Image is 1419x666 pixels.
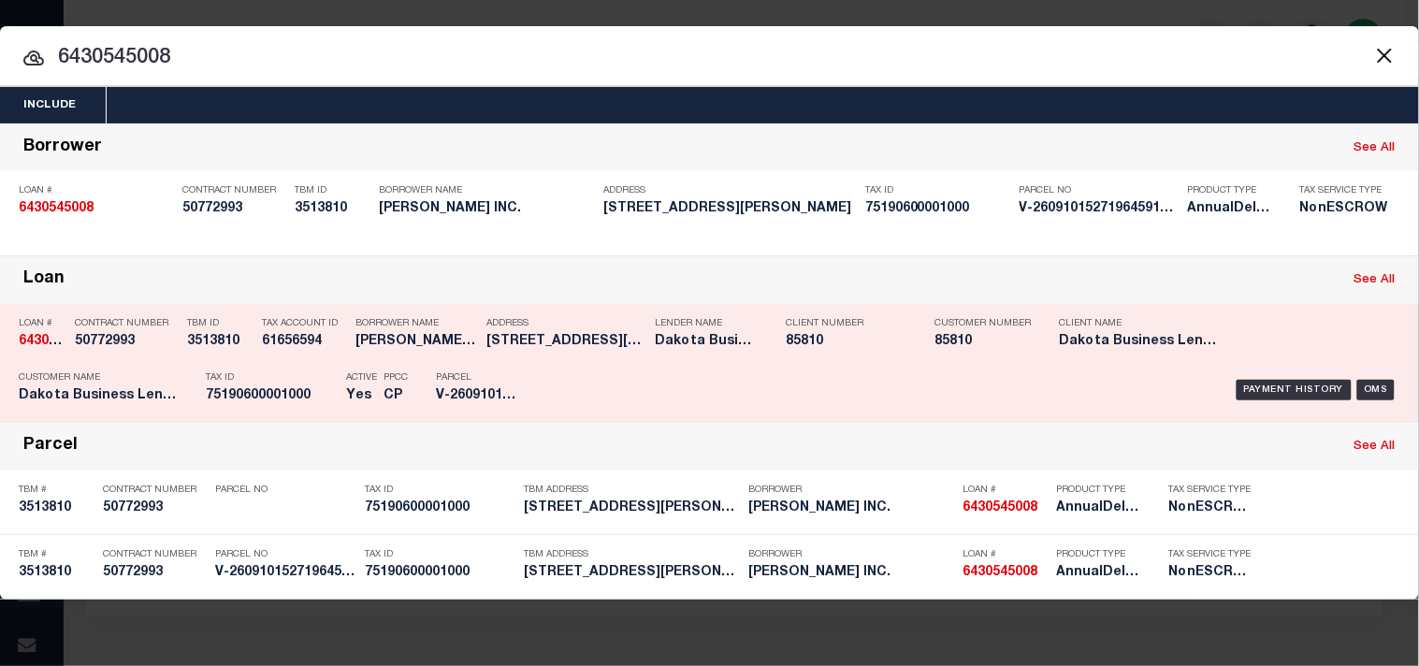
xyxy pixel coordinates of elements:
p: Tax ID [206,372,337,384]
p: Loan # [963,549,1048,560]
button: Close [1372,43,1397,67]
h5: 339 4TH AVE SE GARRISON ND 58540 [524,500,739,516]
a: See All [1354,274,1396,286]
h5: 3513810 [19,500,94,516]
p: Parcel No [215,549,355,560]
h5: NonESCROW [1300,201,1394,217]
p: Address [486,318,645,329]
strong: 6430545008 [19,202,94,215]
h5: KRAUSE INC. [748,565,954,581]
div: Loan [23,269,65,291]
h5: 3513810 [187,334,253,350]
h5: 6430545008 [963,500,1048,516]
p: Loan # [963,485,1048,496]
p: TBM # [19,485,94,496]
h5: 61656594 [262,334,346,350]
p: Contract Number [75,318,178,329]
h5: 3513810 [295,201,369,217]
p: Tax Account ID [262,318,346,329]
h5: 3513810 [19,565,94,581]
h5: 85810 [935,334,1029,350]
p: Tax ID [365,549,514,560]
p: Borrower [748,549,954,560]
p: Product Type [1057,549,1141,560]
p: Customer Number [935,318,1032,329]
h5: 50772993 [182,201,285,217]
p: Contract Number [103,485,206,496]
p: Product Type [1188,185,1272,196]
h5: 50772993 [103,565,206,581]
p: Product Type [1057,485,1141,496]
a: See All [1354,142,1396,154]
h5: 75190600001000 [865,201,1010,217]
p: Contract Number [182,185,285,196]
h5: 85810 [786,334,907,350]
p: Loan # [19,185,173,196]
h5: Dakota Business Lending [1060,334,1219,350]
strong: 6430545008 [963,566,1038,579]
h5: AnnualDelinquency [1057,565,1141,581]
strong: 6430545008 [19,335,94,348]
h5: 50772993 [75,334,178,350]
p: Parcel No [1020,185,1179,196]
p: Tax ID [365,485,514,496]
h5: CP [384,388,408,404]
h5: AnnualDelinquency [1057,500,1141,516]
p: Tax ID [865,185,1010,196]
p: Contract Number [103,549,206,560]
p: TBM ID [187,318,253,329]
p: Borrower Name [355,318,477,329]
a: See All [1354,441,1396,453]
h5: V-26091015271964591488788 [215,565,355,581]
p: TBM ID [295,185,369,196]
p: TBM Address [524,485,739,496]
h5: KRAUSE INC. [748,500,954,516]
div: Borrower [23,138,102,159]
h5: NonESCROW [1169,565,1253,581]
h5: 6430545008 [19,201,173,217]
h5: 75190600001000 [206,388,337,404]
p: Customer Name [19,372,178,384]
h5: V-26091015271964591488788 [1020,201,1179,217]
p: TBM Address [524,549,739,560]
h5: 339 4TH AVE SE GARRISON ND 58540 [603,201,856,217]
h5: Yes [346,388,374,404]
p: TBM # [19,549,94,560]
div: Parcel [23,436,78,457]
h5: 339 4TH AVE SE GARRISON ND 58540 [486,334,645,350]
h5: AnnualDelinquency [1188,201,1272,217]
h5: Dakota Business Lending [19,388,178,404]
p: Parcel No [215,485,355,496]
strong: 6430545008 [963,501,1038,514]
p: Lender Name [655,318,758,329]
p: Client Name [1060,318,1219,329]
p: Address [603,185,856,196]
h5: KRAUSE INC. [379,201,594,217]
div: OMS [1357,380,1396,400]
div: Payment History [1237,380,1352,400]
h5: 75190600001000 [365,565,514,581]
h5: 6430545008 [19,334,65,350]
h5: Dakota Business Lending [655,334,758,350]
h5: 50772993 [103,500,206,516]
p: Active [346,372,377,384]
p: Borrower [748,485,954,496]
p: Tax Service Type [1169,485,1253,496]
p: Borrower Name [379,185,594,196]
p: Client Number [786,318,907,329]
p: Tax Service Type [1169,549,1253,560]
p: Parcel [436,372,520,384]
h5: 6430545008 [963,565,1048,581]
p: Tax Service Type [1300,185,1394,196]
p: Loan # [19,318,65,329]
h5: KRAUSE INC. [355,334,477,350]
h5: NonESCROW [1169,500,1253,516]
h5: V-26091015271964591488788 [436,388,520,404]
h5: 75190600001000 [365,500,514,516]
h5: 339 4TH AVE SE GARRISON ND 58540 [524,565,739,581]
p: PPCC [384,372,408,384]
